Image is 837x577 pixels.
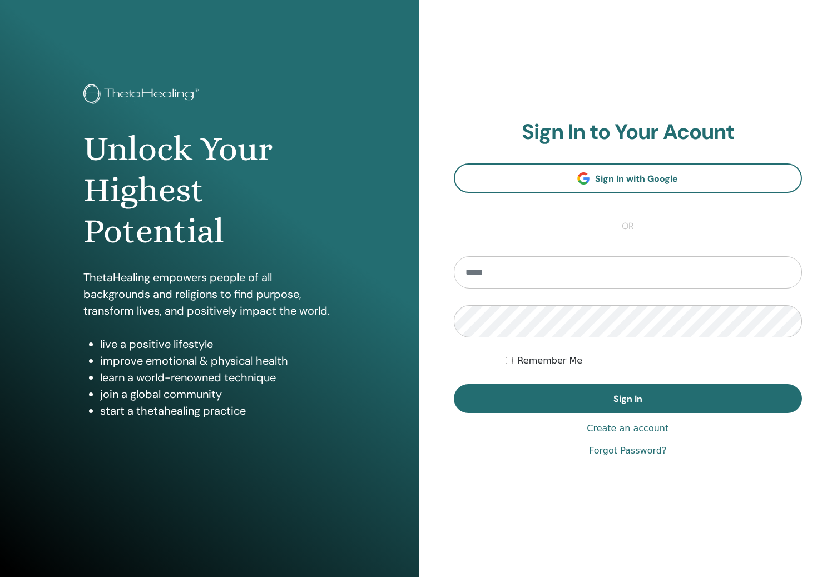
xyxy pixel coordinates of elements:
li: start a thetahealing practice [100,402,335,419]
li: join a global community [100,386,335,402]
a: Forgot Password? [589,444,666,457]
li: learn a world-renowned technique [100,369,335,386]
span: or [616,220,640,233]
a: Create an account [587,422,668,435]
li: improve emotional & physical health [100,352,335,369]
button: Sign In [454,384,803,413]
label: Remember Me [517,354,582,367]
span: Sign In [613,393,642,405]
p: ThetaHealing empowers people of all backgrounds and religions to find purpose, transform lives, a... [83,269,335,319]
h2: Sign In to Your Acount [454,120,803,145]
li: live a positive lifestyle [100,336,335,352]
h1: Unlock Your Highest Potential [83,128,335,252]
span: Sign In with Google [595,173,678,185]
a: Sign In with Google [454,163,803,193]
div: Keep me authenticated indefinitely or until I manually logout [506,354,802,367]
